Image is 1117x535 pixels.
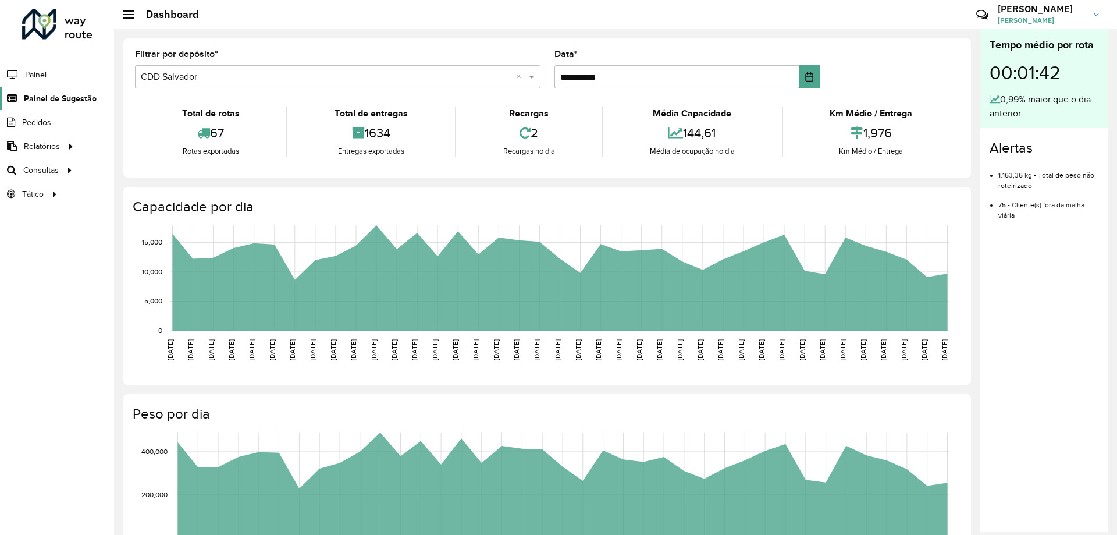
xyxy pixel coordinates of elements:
span: Painel de Sugestão [24,93,97,105]
div: 67 [138,121,283,146]
label: Filtrar por depósito [135,47,218,61]
text: [DATE] [778,339,785,360]
div: Média Capacidade [606,107,778,121]
div: Km Médio / Entrega [786,146,956,157]
text: [DATE] [819,339,826,360]
text: [DATE] [941,339,948,360]
text: [DATE] [390,339,398,360]
div: Rotas exportadas [138,146,283,157]
button: Choose Date [799,65,820,88]
text: [DATE] [615,339,622,360]
text: [DATE] [431,339,439,360]
text: 5,000 [144,297,162,305]
text: [DATE] [574,339,582,360]
div: 2 [459,121,599,146]
h4: Alertas [990,140,1099,157]
text: [DATE] [533,339,540,360]
span: Relatórios [24,140,60,153]
div: Recargas [459,107,599,121]
li: 1.163,36 kg - Total de peso não roteirizado [998,161,1099,191]
text: [DATE] [798,339,806,360]
div: 1634 [290,121,451,146]
text: [DATE] [839,339,846,360]
text: [DATE] [554,339,561,360]
div: 0,99% maior que o dia anterior [990,93,1099,121]
text: [DATE] [492,339,500,360]
a: Contato Rápido [970,2,995,27]
span: Clear all [516,70,526,84]
text: [DATE] [187,339,194,360]
div: 144,61 [606,121,778,146]
text: [DATE] [757,339,765,360]
div: Tempo médio por rota [990,37,1099,53]
div: Total de rotas [138,107,283,121]
text: [DATE] [166,339,174,360]
text: [DATE] [268,339,276,360]
h2: Dashboard [134,8,199,21]
h4: Capacidade por dia [133,199,959,215]
text: [DATE] [859,339,867,360]
div: Total de entregas [290,107,451,121]
text: [DATE] [227,339,235,360]
text: [DATE] [513,339,520,360]
text: 400,000 [141,448,168,455]
text: [DATE] [676,339,684,360]
text: 0 [158,327,162,334]
text: [DATE] [289,339,296,360]
text: [DATE] [411,339,418,360]
h3: [PERSON_NAME] [998,3,1085,15]
text: 15,000 [142,239,162,246]
text: [DATE] [880,339,887,360]
text: [DATE] [207,339,215,360]
text: [DATE] [717,339,724,360]
span: Tático [22,188,44,200]
div: Recargas no dia [459,146,599,157]
div: 1,976 [786,121,956,146]
text: [DATE] [350,339,357,360]
text: [DATE] [737,339,745,360]
h4: Peso por dia [133,406,959,423]
text: [DATE] [696,339,704,360]
li: 75 - Cliente(s) fora da malha viária [998,191,1099,221]
text: 200,000 [141,491,168,498]
span: Consultas [23,164,59,176]
label: Data [554,47,578,61]
div: Km Médio / Entrega [786,107,956,121]
text: [DATE] [472,339,479,360]
text: [DATE] [595,339,602,360]
text: [DATE] [248,339,255,360]
span: [PERSON_NAME] [998,15,1085,26]
text: [DATE] [635,339,643,360]
text: [DATE] [370,339,378,360]
text: [DATE] [329,339,337,360]
text: [DATE] [920,339,928,360]
span: Pedidos [22,116,51,129]
text: [DATE] [656,339,663,360]
div: 00:01:42 [990,53,1099,93]
div: Média de ocupação no dia [606,146,778,157]
span: Painel [25,69,47,81]
text: 10,000 [142,268,162,275]
text: [DATE] [309,339,316,360]
text: [DATE] [451,339,459,360]
text: [DATE] [900,339,908,360]
div: Entregas exportadas [290,146,451,157]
